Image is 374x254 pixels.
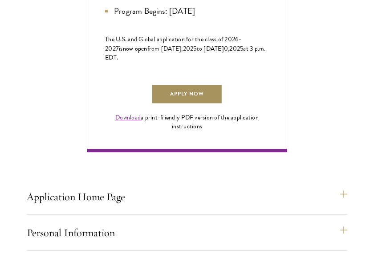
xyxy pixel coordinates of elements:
span: now open [123,44,147,53]
span: 7 [116,44,119,53]
span: 202 [183,44,194,53]
li: Program Begins: [DATE] [105,5,269,17]
span: -202 [105,35,242,53]
span: to [DATE] [197,44,224,53]
a: Download [115,113,141,122]
button: Application Home Page [27,186,347,207]
button: Personal Information [27,222,347,243]
span: 0 [224,44,228,53]
a: Apply Now [151,84,223,104]
div: a print-friendly PDF version of the application instructions [105,113,269,131]
span: is [119,44,123,53]
span: 6 [235,35,239,44]
span: , [228,44,229,53]
span: 5 [240,44,243,53]
span: 5 [193,44,196,53]
span: from [DATE], [147,44,183,53]
span: at 3 p.m. EDT. [105,44,266,62]
span: 202 [229,44,240,53]
span: The U.S. and Global application for the class of 202 [105,35,235,44]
